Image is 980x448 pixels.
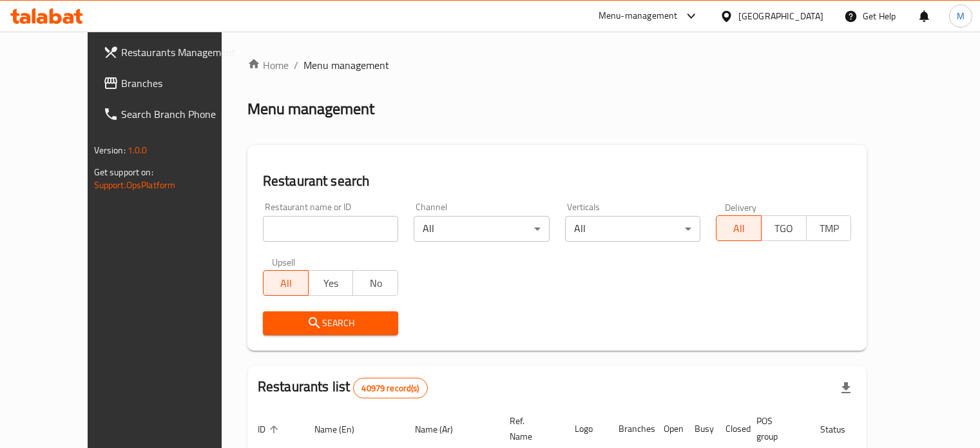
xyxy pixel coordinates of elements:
[831,373,861,404] div: Export file
[94,142,126,159] span: Version:
[314,274,349,293] span: Yes
[806,215,852,241] button: TMP
[121,106,241,122] span: Search Branch Phone
[358,274,393,293] span: No
[308,270,354,296] button: Yes
[294,57,298,73] li: /
[258,422,282,437] span: ID
[599,8,678,24] div: Menu-management
[767,219,802,238] span: TGO
[263,311,398,335] button: Search
[269,274,303,293] span: All
[272,257,296,266] label: Upsell
[414,216,549,242] div: All
[761,215,807,241] button: TGO
[957,9,965,23] span: M
[756,413,794,444] span: POS group
[93,99,251,130] a: Search Branch Phone
[354,382,427,394] span: 40979 record(s)
[263,171,852,191] h2: Restaurant search
[314,422,371,437] span: Name (En)
[247,99,374,119] h2: Menu management
[263,270,309,296] button: All
[273,315,388,331] span: Search
[716,215,762,241] button: All
[303,57,389,73] span: Menu management
[510,413,549,444] span: Ref. Name
[820,422,862,437] span: Status
[94,177,176,193] a: Support.OpsPlatform
[121,75,241,91] span: Branches
[93,68,251,99] a: Branches
[247,57,867,73] nav: breadcrumb
[94,164,153,180] span: Get support on:
[565,216,700,242] div: All
[738,9,823,23] div: [GEOGRAPHIC_DATA]
[247,57,289,73] a: Home
[725,202,757,211] label: Delivery
[352,270,398,296] button: No
[263,216,398,242] input: Search for restaurant name or ID..
[121,44,241,60] span: Restaurants Management
[415,422,470,437] span: Name (Ar)
[353,378,427,398] div: Total records count
[258,377,428,398] h2: Restaurants list
[812,219,847,238] span: TMP
[128,142,148,159] span: 1.0.0
[722,219,756,238] span: All
[93,37,251,68] a: Restaurants Management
